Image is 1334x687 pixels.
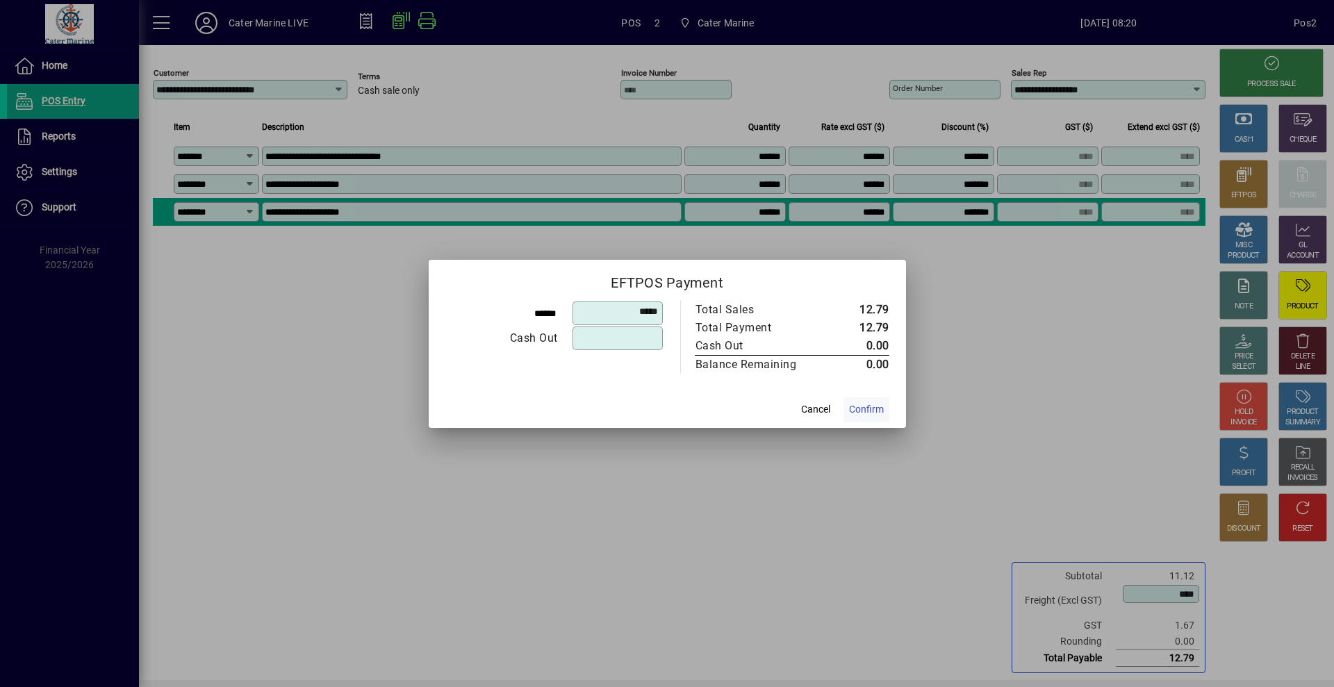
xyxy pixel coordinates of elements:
[695,338,812,354] div: Cash Out
[801,402,830,417] span: Cancel
[843,397,889,422] button: Confirm
[826,355,889,374] td: 0.00
[429,260,906,300] h2: EFTPOS Payment
[793,397,838,422] button: Cancel
[695,319,826,337] td: Total Payment
[695,356,812,373] div: Balance Remaining
[826,301,889,319] td: 12.79
[826,319,889,337] td: 12.79
[826,337,889,356] td: 0.00
[446,330,558,347] div: Cash Out
[849,402,884,417] span: Confirm
[695,301,826,319] td: Total Sales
